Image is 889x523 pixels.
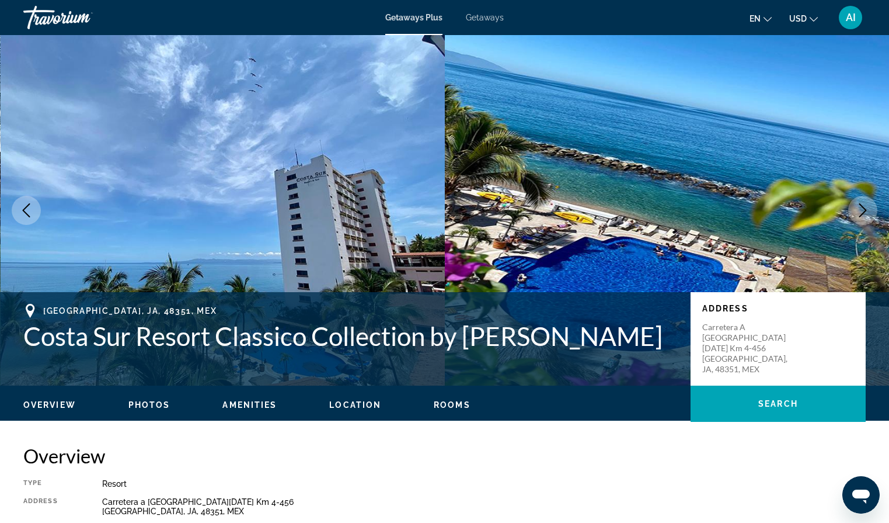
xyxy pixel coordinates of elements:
button: Change language [749,10,772,27]
p: Carretera a [GEOGRAPHIC_DATA][DATE] Km 4-456 [GEOGRAPHIC_DATA], JA, 48351, MEX [702,322,796,375]
span: USD [789,14,807,23]
div: Type [23,479,73,489]
iframe: Button to launch messaging window [842,476,880,514]
button: Previous image [12,196,41,225]
span: Overview [23,400,76,410]
span: Search [758,399,798,408]
span: AI [846,12,856,23]
button: Change currency [789,10,818,27]
span: en [749,14,761,23]
button: Amenities [222,400,277,410]
button: Rooms [434,400,470,410]
button: Search [691,386,866,422]
a: Travorium [23,2,140,33]
h1: Costa Sur Resort Classico Collection by [PERSON_NAME] [23,321,679,351]
button: Location [329,400,381,410]
button: Photos [128,400,170,410]
div: Carretera a [GEOGRAPHIC_DATA][DATE] Km 4-456 [GEOGRAPHIC_DATA], JA, 48351, MEX [102,497,866,516]
span: Rooms [434,400,470,410]
h2: Overview [23,444,866,467]
button: Overview [23,400,76,410]
span: Location [329,400,381,410]
span: [GEOGRAPHIC_DATA], JA, 48351, MEX [43,306,217,316]
span: Amenities [222,400,277,410]
div: Address [23,497,73,516]
a: Getaways Plus [385,13,442,22]
button: Next image [848,196,877,225]
span: Photos [128,400,170,410]
p: Address [702,304,854,313]
div: Resort [102,479,866,489]
button: User Menu [835,5,866,30]
a: Getaways [466,13,504,22]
